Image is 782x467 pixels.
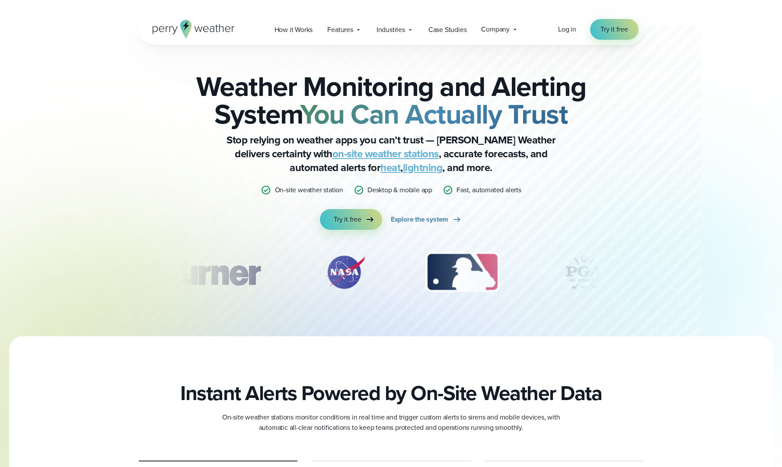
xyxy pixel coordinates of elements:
[417,251,508,294] div: 3 of 12
[315,251,375,294] div: 2 of 12
[150,251,273,294] div: 1 of 12
[182,251,600,298] div: slideshow
[218,412,564,433] p: On-site weather stations monitor conditions in real time and trigger custom alerts to sirens and ...
[481,24,510,35] span: Company
[274,185,343,195] p: On-site weather station
[332,146,439,162] a: on-site weather stations
[300,94,568,134] strong: You Can Actually Trust
[428,25,467,35] span: Case Studies
[558,24,576,34] span: Log in
[267,21,320,38] a: How it Works
[600,24,628,35] span: Try it free
[456,185,521,195] p: Fast, automated alerts
[421,21,474,38] a: Case Studies
[391,214,448,225] span: Explore the system
[380,160,400,175] a: heat
[590,19,638,40] a: Try it free
[315,251,375,294] img: NASA.svg
[558,24,576,35] a: Log in
[320,209,382,230] a: Try it free
[391,209,462,230] a: Explore the system
[327,25,353,35] span: Features
[218,133,564,175] p: Stop relying on weather apps you can’t trust — [PERSON_NAME] Weather delivers certainty with , ac...
[334,214,361,225] span: Try it free
[180,381,602,405] h2: Instant Alerts Powered by On-Site Weather Data
[377,25,405,35] span: Industries
[367,185,432,195] p: Desktop & mobile app
[417,251,508,294] img: MLB.svg
[150,251,273,294] img: Turner-Construction_1.svg
[403,160,443,175] a: lightning
[549,251,619,294] div: 4 of 12
[274,25,313,35] span: How it Works
[182,73,600,128] h2: Weather Monitoring and Alerting System
[549,251,619,294] img: PGA.svg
